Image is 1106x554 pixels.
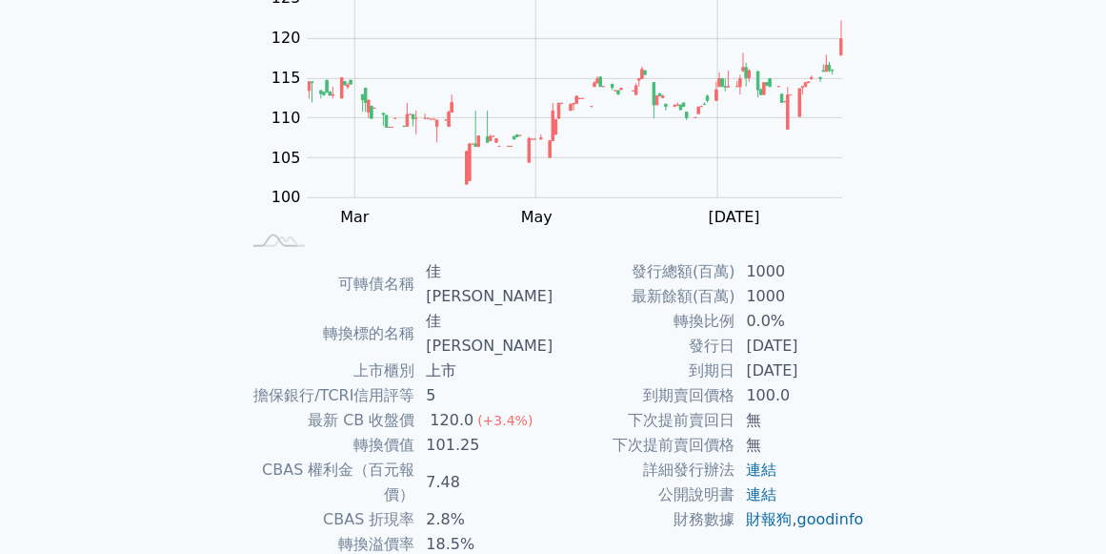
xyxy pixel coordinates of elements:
td: 2.8% [415,507,553,532]
td: 上市櫃別 [241,359,415,383]
a: 連結 [747,485,777,503]
iframe: Chat Widget [1011,462,1106,554]
td: 1000 [735,284,866,309]
td: 無 [735,408,866,433]
tspan: 105 [271,149,301,167]
td: 擔保銀行/TCRI信用評等 [241,383,415,408]
td: 公開說明書 [553,482,735,507]
tspan: [DATE] [709,208,760,226]
td: CBAS 權利金（百元報價） [241,458,415,507]
tspan: 120 [271,29,301,47]
td: 最新 CB 收盤價 [241,408,415,433]
td: 到期日 [553,359,735,383]
td: 下次提前賣回日 [553,408,735,433]
td: [DATE] [735,359,866,383]
g: Series [309,21,843,185]
tspan: Mar [341,208,371,226]
td: , [735,507,866,532]
tspan: 115 [271,69,301,87]
div: 120.0 [427,408,478,433]
td: 詳細發行辦法 [553,458,735,482]
a: 連結 [747,461,777,479]
td: 可轉債名稱 [241,259,415,309]
td: 7.48 [415,458,553,507]
td: 到期賣回價格 [553,383,735,408]
a: goodinfo [797,510,864,528]
td: CBAS 折現率 [241,507,415,532]
td: 1000 [735,259,866,284]
td: 轉換標的名稱 [241,309,415,359]
td: [DATE] [735,334,866,359]
tspan: 100 [271,189,301,207]
td: 100.0 [735,383,866,408]
td: 佳[PERSON_NAME] [415,259,553,309]
a: 財報狗 [747,510,793,528]
tspan: May [521,208,553,226]
td: 0.0% [735,309,866,334]
tspan: 110 [271,109,301,127]
td: 轉換價值 [241,433,415,458]
td: 財務數據 [553,507,735,532]
td: 5 [415,383,553,408]
td: 上市 [415,359,553,383]
td: 發行日 [553,334,735,359]
td: 發行總額(百萬) [553,259,735,284]
td: 101.25 [415,433,553,458]
span: (+3.4%) [477,413,533,428]
td: 轉換比例 [553,309,735,334]
td: 佳[PERSON_NAME] [415,309,553,359]
td: 最新餘額(百萬) [553,284,735,309]
td: 下次提前賣回價格 [553,433,735,458]
td: 無 [735,433,866,458]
